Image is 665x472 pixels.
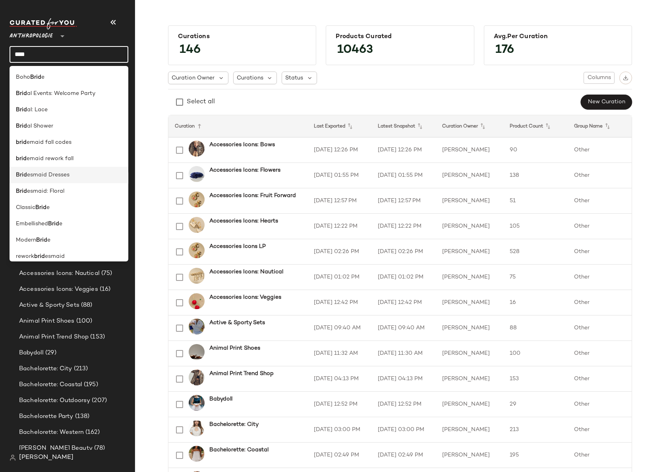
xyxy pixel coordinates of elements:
img: cfy_white_logo.C9jOOHJF.svg [10,18,77,29]
td: [DATE] 02:49 PM [371,443,435,468]
span: e [59,220,62,228]
div: Avg.per Curation [494,33,622,41]
b: brid [16,138,27,147]
td: Other [568,366,632,392]
td: [DATE] 02:49 PM [307,443,371,468]
span: (78) [93,444,105,453]
img: svg%3e [623,75,628,81]
span: al: Lace [27,106,48,114]
span: Accessories Icons: Nautical [19,269,100,278]
img: 103767679_070_b [189,268,205,284]
td: [DATE] 12:22 PM [371,214,435,239]
td: [DATE] 12:42 PM [307,290,371,315]
td: [DATE] 02:26 PM [307,239,371,265]
b: Babydoll [209,395,232,403]
span: (16) [98,285,111,294]
td: Other [568,290,632,315]
img: 4125657990012_029_b14 [189,369,205,385]
th: Group Name [568,115,632,137]
b: Bachelorette: Coastal [209,446,269,454]
span: Bachelorette Party [19,412,73,421]
td: [DATE] 12:57 PM [371,188,435,214]
span: e [46,203,50,212]
td: [PERSON_NAME] [436,290,504,315]
span: Bachelorette: City [19,364,72,373]
b: Accessories Icons: Veggies [209,293,281,302]
span: (207) [90,396,107,405]
td: Other [568,443,632,468]
span: Animal Print Trend Shop [19,333,89,342]
td: 51 [503,188,567,214]
span: Curations [237,74,263,82]
b: Active & Sporty Sets [209,319,265,327]
div: Products Curated [336,33,464,41]
span: Bachelorette: Western [19,428,84,437]
img: 103216222_041_b [189,166,205,182]
img: 4149593580073_012_b [189,319,205,335]
td: [PERSON_NAME] [436,366,504,392]
span: [PERSON_NAME] Beauty [19,444,93,453]
span: Status [285,74,303,82]
td: [PERSON_NAME] [436,315,504,341]
b: Accessories Icons: Bows [209,141,275,149]
span: (75) [100,269,112,278]
td: Other [568,392,632,417]
img: svg%3e [10,455,16,461]
td: [DATE] 02:26 PM [371,239,435,265]
span: Classic [16,203,35,212]
td: [PERSON_NAME] [436,188,504,214]
td: [DATE] 12:52 PM [307,392,371,417]
b: Bachelorette: City [209,420,259,429]
td: 528 [503,239,567,265]
b: Accessories Icons: Nautical [209,268,283,276]
span: (88) [79,301,93,310]
span: e [47,236,50,244]
span: esmaid [45,252,65,261]
th: Latest Snapshot [371,115,435,137]
td: Other [568,214,632,239]
b: Animal Print Trend Shop [209,369,274,378]
span: Columns [587,75,611,81]
td: [DATE] 09:40 AM [371,315,435,341]
span: Boho [16,73,30,81]
b: Brid [30,73,41,81]
td: Other [568,163,632,188]
span: Accessories Icons: Veggies [19,285,98,294]
span: esmaid: Floral [27,187,64,195]
td: [DATE] 12:57 PM [307,188,371,214]
b: Animal Print Shoes [209,344,260,352]
img: 4110345620010_011_b14 [189,420,205,436]
td: [PERSON_NAME] [436,163,504,188]
td: [PERSON_NAME] [436,341,504,366]
b: Brid [35,203,46,212]
td: Other [568,239,632,265]
th: Product Count [503,115,567,137]
b: Brid [16,122,27,130]
span: (138) [73,412,90,421]
td: 88 [503,315,567,341]
span: Modern [16,236,36,244]
img: 4142021370733_010_b [189,446,205,462]
td: [DATE] 11:30 AM [371,341,435,366]
td: 75 [503,265,567,290]
span: [PERSON_NAME] [19,453,73,462]
td: 195 [503,443,567,468]
td: [DATE] 09:40 AM [307,315,371,341]
span: (162) [84,428,100,437]
span: Embellished [16,220,48,228]
span: New Curation [588,99,625,105]
span: 146 [172,36,209,64]
td: 100 [503,341,567,366]
td: Other [568,417,632,443]
span: (29) [44,348,56,358]
span: Animal Print Shoes [19,317,75,326]
img: 91036277_075_b [189,293,205,309]
b: brid [16,155,27,163]
b: Accessories Icons: Fruit Forward [209,192,296,200]
td: 16 [503,290,567,315]
span: (100) [75,317,93,326]
b: Brid [16,106,27,114]
td: [DATE] 12:52 PM [371,392,435,417]
span: Active & Sporty Sets [19,301,79,310]
b: brid [34,252,45,261]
